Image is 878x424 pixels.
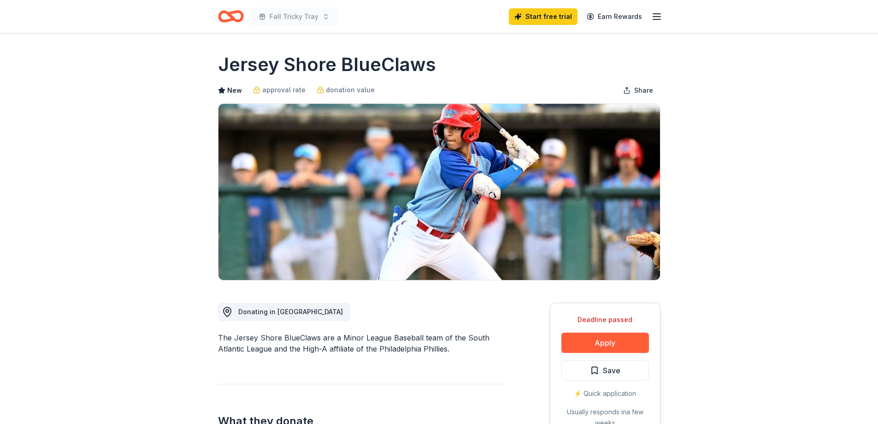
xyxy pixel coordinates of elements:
span: donation value [326,84,375,96]
span: Donating in [GEOGRAPHIC_DATA] [238,308,343,316]
h1: Jersey Shore BlueClaws [218,52,436,78]
a: donation value [317,84,375,96]
div: Deadline passed [561,314,649,325]
span: New [227,85,242,96]
button: Fall Tricky Tray [251,7,337,26]
span: Fall Tricky Tray [270,11,318,22]
span: Save [603,364,620,376]
a: Home [218,6,244,27]
a: Earn Rewards [581,8,648,25]
img: Image for Jersey Shore BlueClaws [218,104,660,280]
button: Share [616,81,660,100]
span: Share [634,85,653,96]
div: ⚡️ Quick application [561,388,649,399]
a: Start free trial [509,8,577,25]
button: Save [561,360,649,381]
button: Apply [561,333,649,353]
span: approval rate [262,84,306,96]
a: approval rate [253,84,306,96]
div: The Jersey Shore BlueClaws are a Minor League Baseball team of the South Atlantic League and the ... [218,332,506,354]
